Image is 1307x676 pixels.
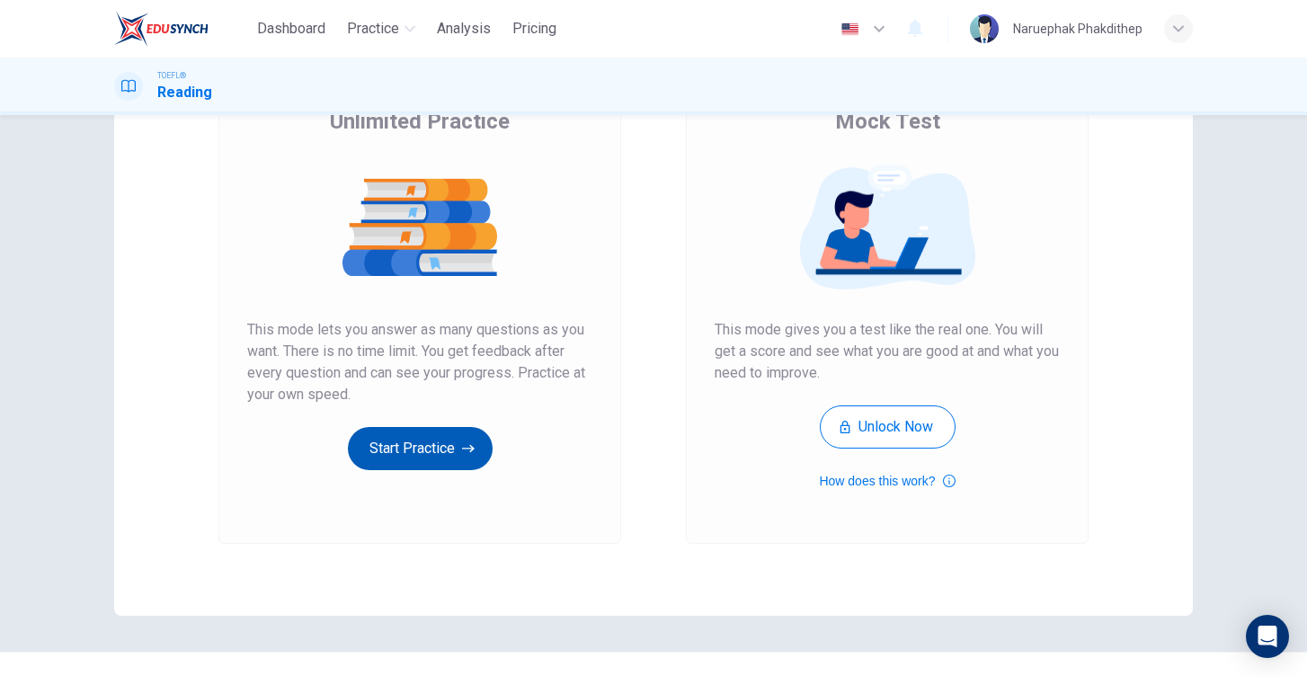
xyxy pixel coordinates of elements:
img: en [839,22,861,36]
button: Start Practice [348,427,493,470]
img: EduSynch logo [114,11,209,47]
span: This mode lets you answer as many questions as you want. There is no time limit. You get feedback... [247,319,592,405]
span: Practice [347,18,399,40]
button: Pricing [505,13,564,45]
span: Unlimited Practice [330,107,510,136]
button: Unlock Now [820,405,956,449]
button: Dashboard [250,13,333,45]
span: Pricing [512,18,556,40]
span: Analysis [437,18,491,40]
span: TOEFL® [157,69,186,82]
span: Dashboard [257,18,325,40]
h1: Reading [157,82,212,103]
span: This mode gives you a test like the real one. You will get a score and see what you are good at a... [715,319,1060,384]
img: Profile picture [970,14,999,43]
span: Mock Test [835,107,940,136]
div: Open Intercom Messenger [1246,615,1289,658]
a: EduSynch logo [114,11,250,47]
button: Practice [340,13,422,45]
div: Naruephak Phakdithep [1013,18,1143,40]
button: Analysis [430,13,498,45]
button: How does this work? [819,470,955,492]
